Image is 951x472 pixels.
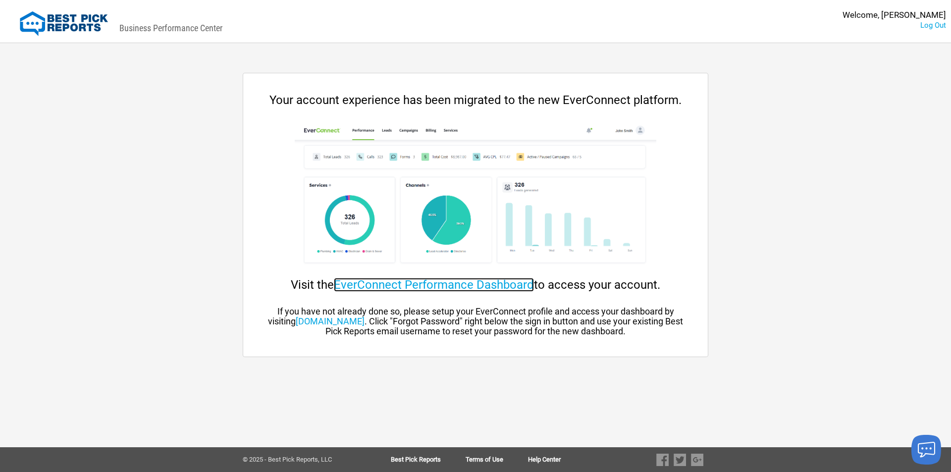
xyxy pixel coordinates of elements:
[843,10,946,20] div: Welcome, [PERSON_NAME]
[20,11,108,36] img: Best Pick Reports Logo
[263,93,688,107] div: Your account experience has been migrated to the new EverConnect platform.
[911,435,941,465] button: Launch chat
[391,456,466,463] a: Best Pick Reports
[243,456,359,463] div: © 2025 - Best Pick Reports, LLC
[528,456,561,463] a: Help Center
[263,278,688,292] div: Visit the to access your account.
[296,316,365,326] a: [DOMAIN_NAME]
[263,307,688,336] div: If you have not already done so, please setup your EverConnect profile and access your dashboard ...
[295,122,656,270] img: cp-dashboard.png
[466,456,528,463] a: Terms of Use
[920,21,946,30] a: Log Out
[334,278,534,292] a: EverConnect Performance Dashboard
